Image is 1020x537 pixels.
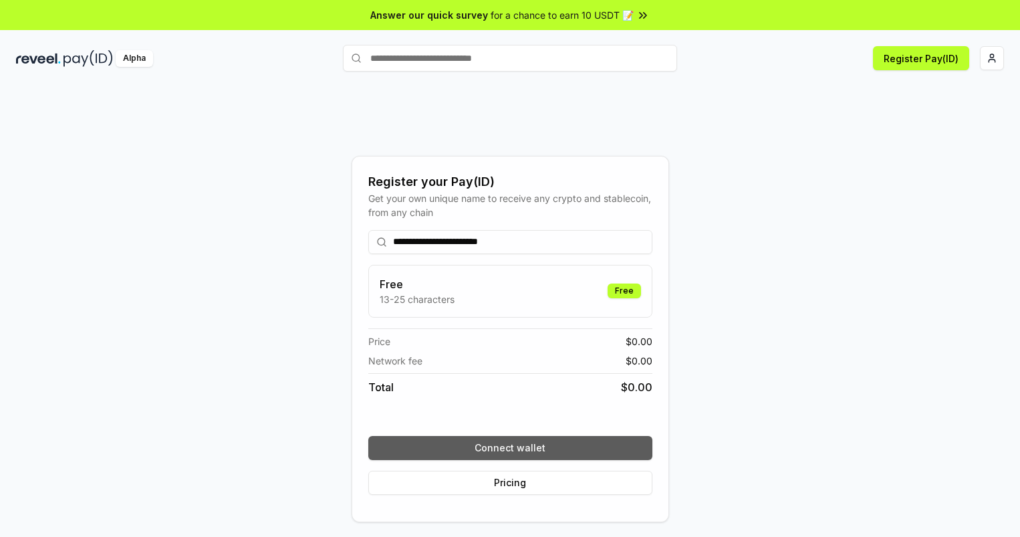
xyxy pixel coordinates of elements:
[608,284,641,298] div: Free
[370,8,488,22] span: Answer our quick survey
[368,334,390,348] span: Price
[116,50,153,67] div: Alpha
[368,436,652,460] button: Connect wallet
[626,334,652,348] span: $ 0.00
[63,50,113,67] img: pay_id
[380,276,455,292] h3: Free
[491,8,634,22] span: for a chance to earn 10 USDT 📝
[368,191,652,219] div: Get your own unique name to receive any crypto and stablecoin, from any chain
[368,379,394,395] span: Total
[368,354,422,368] span: Network fee
[368,471,652,495] button: Pricing
[626,354,652,368] span: $ 0.00
[873,46,969,70] button: Register Pay(ID)
[621,379,652,395] span: $ 0.00
[380,292,455,306] p: 13-25 characters
[16,50,61,67] img: reveel_dark
[368,173,652,191] div: Register your Pay(ID)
